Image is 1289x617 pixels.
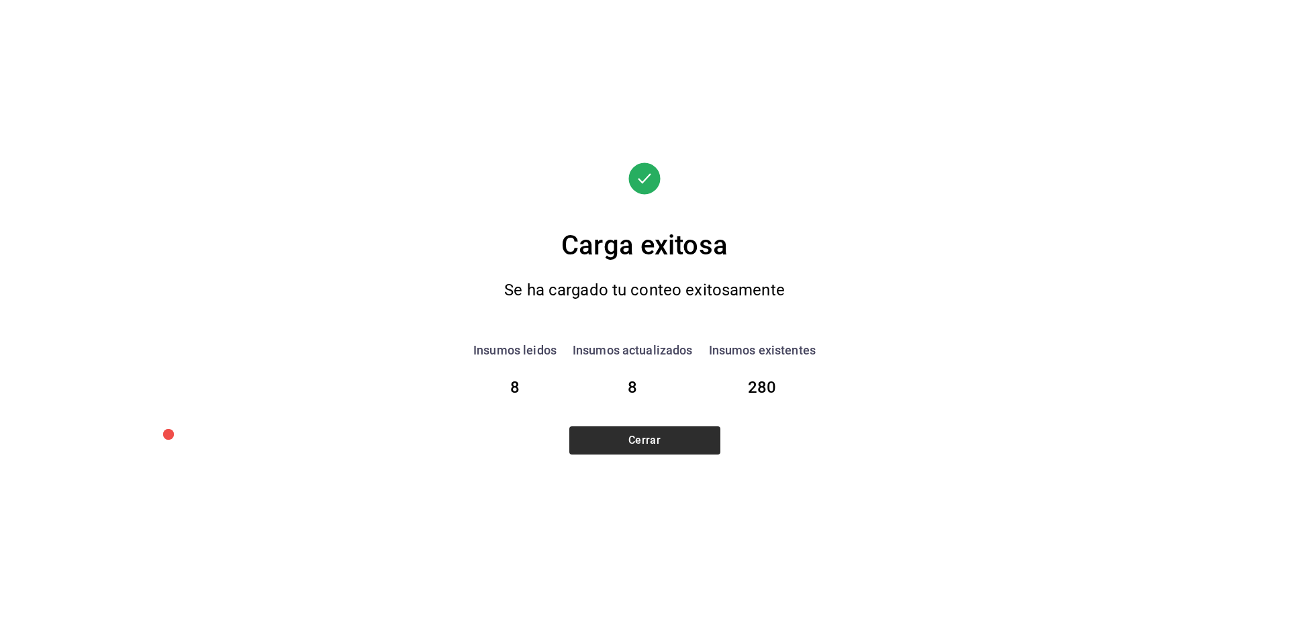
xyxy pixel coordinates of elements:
[709,341,816,359] div: Insumos existentes
[443,226,846,266] div: Carga exitosa
[573,375,693,399] div: 8
[573,341,693,359] div: Insumos actualizados
[473,375,557,399] div: 8
[469,277,820,304] div: Se ha cargado tu conteo exitosamente
[569,426,720,455] button: Cerrar
[473,341,557,359] div: Insumos leidos
[709,375,816,399] div: 280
